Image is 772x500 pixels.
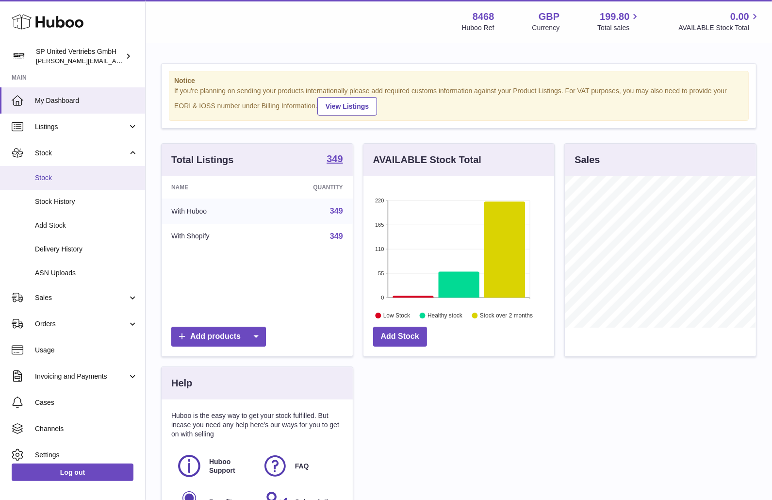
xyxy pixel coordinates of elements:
td: With Shopify [162,224,264,249]
p: Huboo is the easy way to get your stock fulfilled. But incase you need any help here's our ways f... [171,411,343,439]
h3: AVAILABLE Stock Total [373,153,481,167]
span: Total sales [597,23,641,33]
text: Healthy stock [427,312,463,319]
a: 0.00 AVAILABLE Stock Total [678,10,760,33]
strong: 349 [327,154,343,164]
text: 165 [375,222,384,228]
a: Log out [12,464,133,481]
span: Channels [35,424,138,433]
h3: Sales [575,153,600,167]
a: 199.80 Total sales [597,10,641,33]
td: With Huboo [162,199,264,224]
a: Add products [171,327,266,347]
span: Settings [35,450,138,460]
span: Orders [35,319,128,329]
span: Huboo Support [209,457,251,476]
h3: Help [171,377,192,390]
span: ASN Uploads [35,268,138,278]
a: 349 [327,154,343,166]
th: Name [162,176,264,199]
text: 55 [378,270,384,276]
text: 0 [381,295,384,300]
span: 199.80 [600,10,629,23]
a: FAQ [262,453,338,479]
strong: GBP [539,10,559,23]
span: Add Stock [35,221,138,230]
strong: Notice [174,76,743,85]
span: Invoicing and Payments [35,372,128,381]
text: 220 [375,198,384,203]
h3: Total Listings [171,153,234,167]
a: View Listings [317,97,377,116]
text: Low Stock [383,312,411,319]
span: 0.00 [730,10,749,23]
span: Stock [35,173,138,183]
span: Listings [35,122,128,132]
a: Add Stock [373,327,427,347]
span: Usage [35,346,138,355]
div: Huboo Ref [462,23,494,33]
span: My Dashboard [35,96,138,105]
div: Currency [532,23,560,33]
span: Cases [35,398,138,407]
a: Huboo Support [176,453,252,479]
img: tim@sp-united.com [12,49,26,64]
span: Stock History [35,197,138,206]
strong: 8468 [473,10,494,23]
span: FAQ [295,462,309,471]
span: Stock [35,149,128,158]
div: SP United Vertriebs GmbH [36,47,123,66]
th: Quantity [264,176,352,199]
a: 349 [330,207,343,215]
text: 110 [375,246,384,252]
span: Delivery History [35,245,138,254]
span: [PERSON_NAME][EMAIL_ADDRESS][DOMAIN_NAME] [36,57,195,65]
a: 349 [330,232,343,240]
text: Stock over 2 months [480,312,533,319]
div: If you're planning on sending your products internationally please add required customs informati... [174,86,743,116]
span: AVAILABLE Stock Total [678,23,760,33]
span: Sales [35,293,128,302]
